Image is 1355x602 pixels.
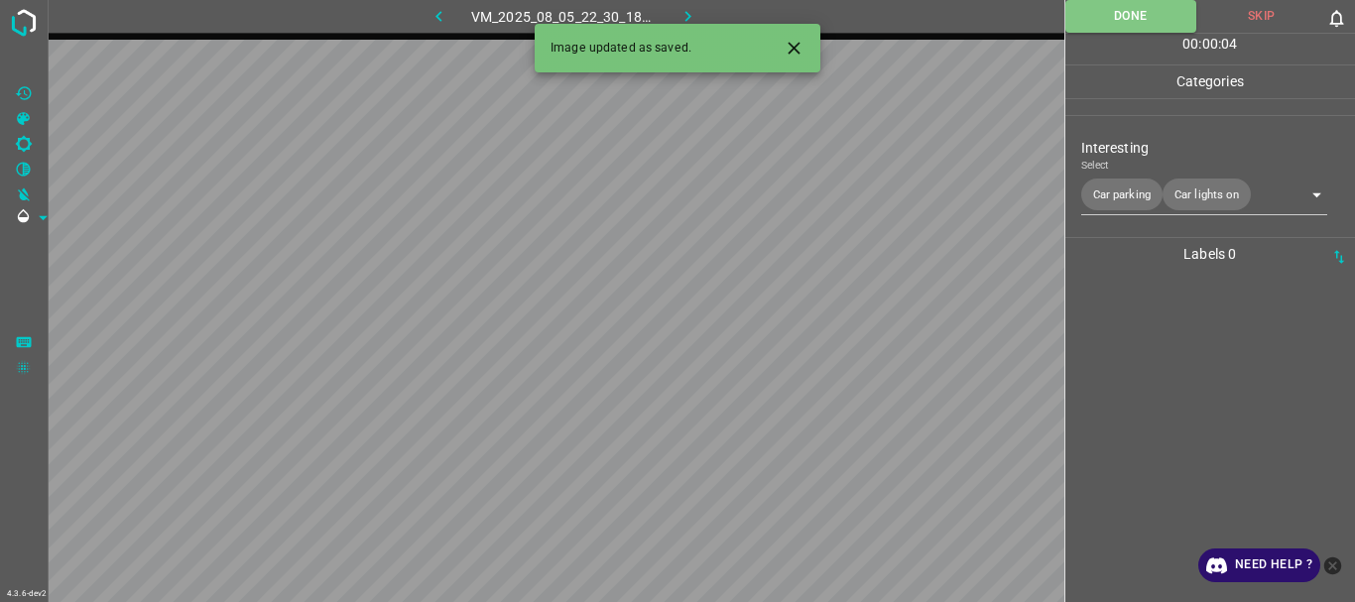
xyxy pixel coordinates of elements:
[6,5,42,41] img: logo
[776,30,812,66] button: Close
[471,5,657,33] h6: VM_2025_08_05_22_30_18_084_01.gif
[1221,34,1237,55] p: 04
[1202,34,1218,55] p: 00
[2,586,52,602] div: 4.3.6-dev2
[1081,158,1109,173] label: Select
[1198,548,1320,582] a: Need Help ?
[1163,184,1251,204] span: Car lights on
[551,40,691,58] span: Image updated as saved.
[1320,548,1345,582] button: close-help
[1071,238,1350,271] p: Labels 0
[1081,175,1328,215] div: Car parkingCar lights on
[1081,184,1163,204] span: Car parking
[1182,34,1237,64] div: : :
[1182,34,1198,55] p: 00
